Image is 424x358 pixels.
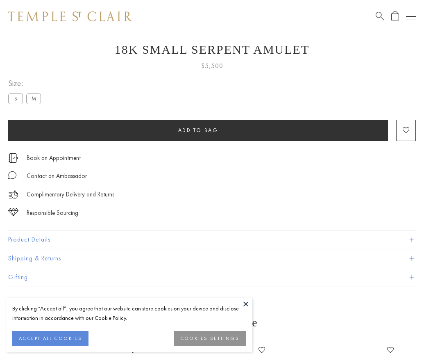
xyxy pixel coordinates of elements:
[406,11,416,21] button: Open navigation
[27,171,87,181] div: Contact an Ambassador
[27,189,114,200] p: Complimentary Delivery and Returns
[8,153,18,163] img: icon_appointment.svg
[174,331,246,346] button: COOKIES SETTINGS
[12,304,246,323] div: By clicking “Accept all”, you agree that our website can store cookies on your device and disclos...
[201,61,223,71] span: $5,500
[376,11,384,21] a: Search
[27,153,81,162] a: Book an Appointment
[8,93,23,104] label: S
[178,127,218,134] span: Add to bag
[8,249,416,268] button: Shipping & Returns
[8,208,18,216] img: icon_sourcing.svg
[8,189,18,200] img: icon_delivery.svg
[12,331,88,346] button: ACCEPT ALL COOKIES
[8,171,16,179] img: MessageIcon-01_2.svg
[391,11,399,21] a: Open Shopping Bag
[26,93,41,104] label: M
[8,43,416,57] h1: 18K Small Serpent Amulet
[8,77,44,90] span: Size:
[8,230,416,249] button: Product Details
[8,120,388,141] button: Add to bag
[8,268,416,287] button: Gifting
[27,208,78,218] div: Responsible Sourcing
[8,11,132,21] img: Temple St. Clair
